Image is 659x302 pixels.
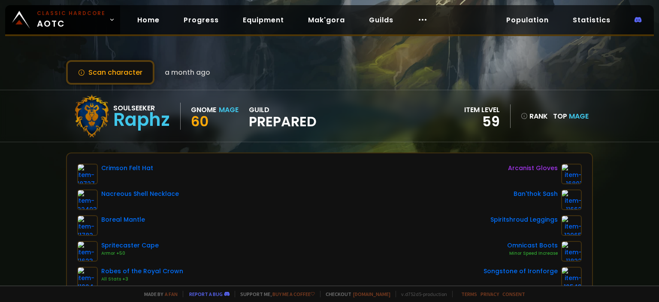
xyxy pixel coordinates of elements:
[507,250,558,257] div: Minor Speed Increase
[561,241,582,262] img: item-11822
[130,11,166,29] a: Home
[301,11,352,29] a: Mak'gora
[272,291,315,297] a: Buy me a coffee
[66,60,154,85] button: Scan character
[249,115,317,128] span: Prepared
[101,276,183,283] div: All Stats +3
[481,291,499,297] a: Privacy
[101,267,183,276] div: Robes of the Royal Crown
[189,291,223,297] a: Report a bug
[464,115,500,128] div: 59
[165,291,178,297] a: a fan
[249,104,317,128] div: guild
[499,11,556,29] a: Population
[396,291,447,297] span: v. d752d5 - production
[113,113,170,126] div: Raphz
[101,189,179,198] div: Nacreous Shell Necklace
[101,241,159,250] div: Spritecaster Cape
[353,291,390,297] a: [DOMAIN_NAME]
[77,241,98,262] img: item-11623
[101,250,159,257] div: Armor +50
[139,291,178,297] span: Made by
[561,215,582,236] img: item-12965
[177,11,226,29] a: Progress
[362,11,400,29] a: Guilds
[521,111,548,122] div: rank
[101,164,153,173] div: Crimson Felt Hat
[77,215,98,236] img: item-11782
[165,67,210,78] span: a month ago
[5,5,120,34] a: Classic HardcoreAOTC
[113,103,170,113] div: Soulseeker
[77,267,98,287] img: item-11924
[236,11,291,29] a: Equipment
[484,267,558,276] div: Songstone of Ironforge
[77,189,98,210] img: item-22403
[514,189,558,198] div: Ban'thok Sash
[561,267,582,287] img: item-12543
[561,189,582,210] img: item-11662
[553,111,589,122] div: Top
[461,291,477,297] a: Terms
[219,104,239,115] div: Mage
[320,291,390,297] span: Checkout
[490,215,558,224] div: Spiritshroud Leggings
[37,9,106,30] span: AOTC
[566,11,617,29] a: Statistics
[561,164,582,184] img: item-16801
[37,9,106,17] small: Classic Hardcore
[77,164,98,184] img: item-18727
[464,104,500,115] div: item level
[191,112,209,131] span: 60
[235,291,315,297] span: Support me,
[191,104,216,115] div: Gnome
[508,164,558,173] div: Arcanist Gloves
[507,241,558,250] div: Omnicast Boots
[569,111,589,121] span: Mage
[502,291,525,297] a: Consent
[101,215,145,224] div: Boreal Mantle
